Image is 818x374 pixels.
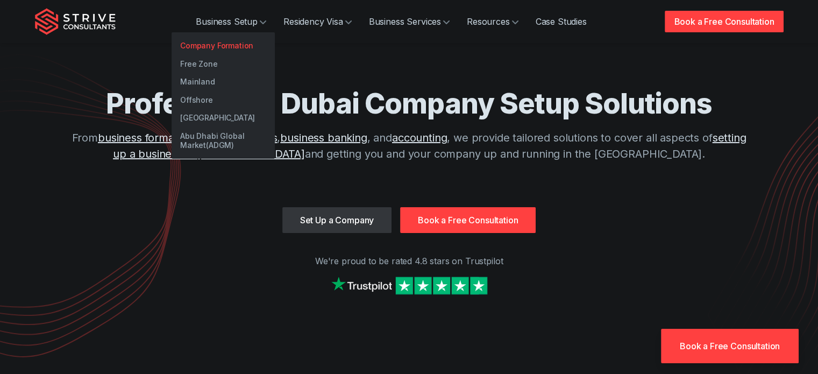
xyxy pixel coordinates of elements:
a: Business Setup [187,11,275,32]
a: Offshore [172,91,275,109]
a: Mainland [172,73,275,91]
a: Abu Dhabi Global Market(ADGM) [172,127,275,154]
p: From , , , and , we provide tailored solutions to cover all aspects of and getting you and your c... [65,130,753,162]
a: business formations [98,131,198,144]
img: Strive on Trustpilot [329,274,490,297]
a: Company Formation [172,37,275,55]
a: Business Services [360,11,458,32]
a: Residency Visa [275,11,360,32]
img: Strive Consultants [35,8,116,35]
a: Book a Free Consultation [400,207,536,233]
a: Resources [458,11,527,32]
a: Free Zone [172,55,275,73]
a: Book a Free Consultation [661,329,799,363]
p: We're proud to be rated 4.8 stars on Trustpilot [35,255,784,267]
a: Book a Free Consultation [665,11,783,32]
a: Set Up a Company [282,207,392,233]
a: Case Studies [527,11,595,32]
h1: Professional Dubai Company Setup Solutions [65,86,753,121]
a: accounting [392,131,447,144]
a: business banking [280,131,367,144]
a: [GEOGRAPHIC_DATA] [172,109,275,127]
